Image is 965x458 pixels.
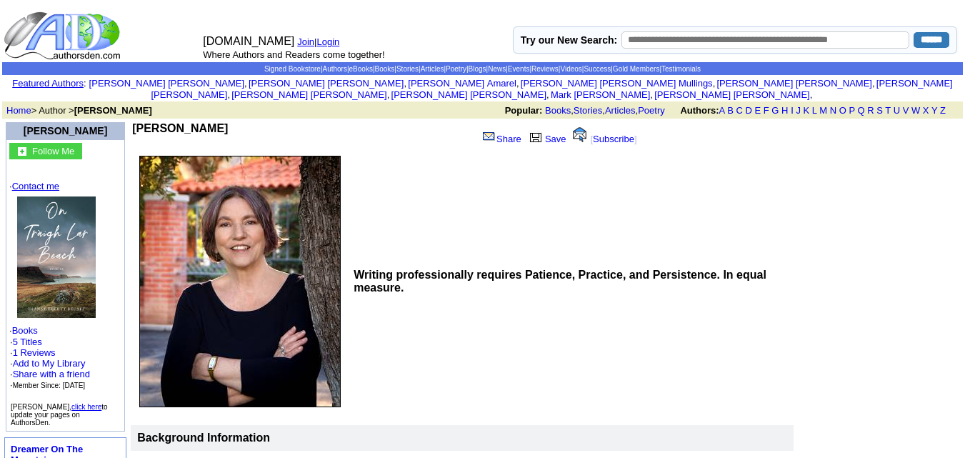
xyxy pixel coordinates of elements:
a: Contact me [12,181,59,191]
a: E [754,105,761,116]
a: Q [857,105,864,116]
a: Login [317,36,340,47]
a: I [791,105,794,116]
a: Books [545,105,571,116]
a: Books [12,325,38,336]
a: Success [584,65,611,73]
a: Stories [396,65,419,73]
a: U [894,105,900,116]
font: , , , , , , , , , , [89,78,953,100]
font: · · [10,337,90,390]
a: [PERSON_NAME] [PERSON_NAME] [391,89,546,100]
img: logo_ad.gif [4,11,124,61]
font: Where Authors and Readers come together! [203,49,384,60]
font: i [549,91,551,99]
a: X [923,105,929,116]
a: [PERSON_NAME] [PERSON_NAME] Mullings [521,78,713,89]
a: [PERSON_NAME] [PERSON_NAME] [654,89,809,100]
a: W [911,105,920,116]
img: gc.jpg [18,147,26,156]
img: share_page.gif [483,131,495,142]
font: · · [9,181,121,391]
b: [PERSON_NAME] [74,105,152,116]
a: Share [481,134,521,144]
a: Share with a friend [13,369,90,379]
a: Signed Bookstore [264,65,321,73]
a: T [885,105,891,116]
a: K [804,105,810,116]
a: 5 Titles [13,337,42,347]
img: alert.gif [573,127,586,142]
font: [ [590,134,593,144]
a: Articles [421,65,444,73]
font: Member Since: [DATE] [13,382,86,389]
font: [PERSON_NAME] [24,125,107,136]
a: Follow Me [32,144,74,156]
a: Home [6,105,31,116]
a: Add to My Library [13,358,86,369]
span: | | | | | | | | | | | | | | [264,65,701,73]
a: Testimonials [661,65,701,73]
font: Follow Me [32,146,74,156]
font: i [715,80,716,88]
a: L [812,105,817,116]
a: O [839,105,846,116]
a: Featured Authors [12,78,84,89]
font: | [314,36,344,47]
a: A [719,105,725,116]
a: [PERSON_NAME] [PERSON_NAME] [231,89,386,100]
a: [PERSON_NAME] [PERSON_NAME] [151,78,952,100]
a: 1 Reviews [13,347,56,358]
a: [PERSON_NAME] [PERSON_NAME] [249,78,404,89]
a: B [727,105,734,116]
a: Poetry [446,65,466,73]
font: i [653,91,654,99]
font: i [406,80,408,88]
a: News [488,65,506,73]
a: Events [508,65,530,73]
font: > Author > [6,105,152,116]
a: Mark [PERSON_NAME] [551,89,650,100]
a: Blogs [469,65,486,73]
a: Poetry [638,105,665,116]
font: ] [634,134,637,144]
a: Books [375,65,395,73]
label: Try our New Search: [521,34,617,46]
a: [PERSON_NAME] Amarel [408,78,516,89]
font: i [875,80,876,88]
a: [PERSON_NAME] [PERSON_NAME] [716,78,871,89]
a: Join [297,36,314,47]
a: M [819,105,827,116]
a: Z [940,105,946,116]
a: Articles [605,105,636,116]
font: , , , [505,105,959,116]
font: : [12,78,86,89]
font: · · · [10,358,90,390]
img: library.gif [528,131,544,142]
img: 77700.jpg [17,196,96,318]
a: V [903,105,909,116]
a: [PERSON_NAME] [PERSON_NAME] [89,78,244,89]
font: i [247,80,249,88]
a: Reviews [531,65,559,73]
a: D [745,105,751,116]
a: Gold Members [613,65,660,73]
a: Videos [560,65,581,73]
a: Save [526,134,566,144]
b: Authors: [680,105,719,116]
font: i [812,91,814,99]
a: S [876,105,883,116]
a: click here [71,403,101,411]
b: Writing professionally requires Patience, Practice, and Persistence. In equal measure. [354,269,766,294]
img: 207165.jpg [139,156,341,407]
font: i [519,80,521,88]
a: N [830,105,836,116]
font: i [230,91,231,99]
a: C [736,105,742,116]
a: eBooks [349,65,373,73]
a: J [796,105,801,116]
font: [DOMAIN_NAME] [203,35,294,47]
b: Background Information [137,432,270,444]
b: Popular: [505,105,543,116]
a: Authors [322,65,346,73]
